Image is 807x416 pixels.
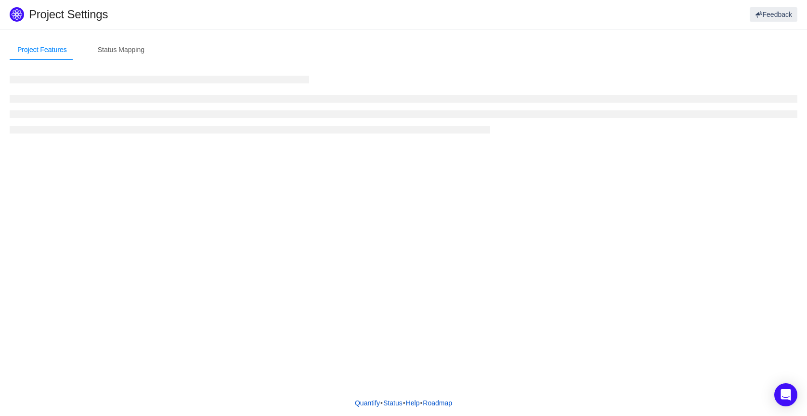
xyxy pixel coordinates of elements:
a: Help [405,396,420,410]
a: Roadmap [422,396,453,410]
span: • [420,399,422,407]
button: Feedback [750,7,797,22]
div: Status Mapping [90,39,152,61]
span: • [403,399,405,407]
a: Quantify [354,396,380,410]
div: Open Intercom Messenger [774,383,797,406]
span: • [380,399,383,407]
a: Status [383,396,403,410]
h1: Project Settings [29,7,483,22]
div: Project Features [10,39,75,61]
img: Quantify [10,7,24,22]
